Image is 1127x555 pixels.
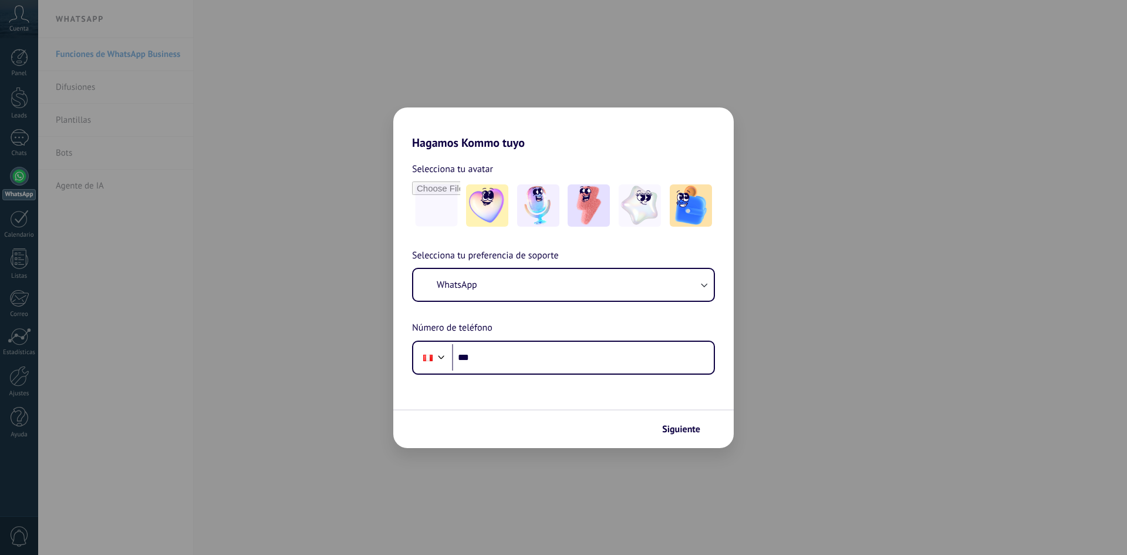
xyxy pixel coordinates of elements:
button: WhatsApp [413,269,714,301]
img: -3.jpeg [568,184,610,227]
img: -1.jpeg [466,184,508,227]
img: -5.jpeg [670,184,712,227]
img: -4.jpeg [619,184,661,227]
span: WhatsApp [437,279,477,291]
span: Selecciona tu preferencia de soporte [412,248,559,264]
span: Número de teléfono [412,321,492,336]
span: Siguiente [662,425,700,433]
img: -2.jpeg [517,184,559,227]
h2: Hagamos Kommo tuyo [393,107,734,150]
span: Selecciona tu avatar [412,162,493,177]
div: Peru: + 51 [417,345,439,370]
button: Siguiente [657,419,716,439]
